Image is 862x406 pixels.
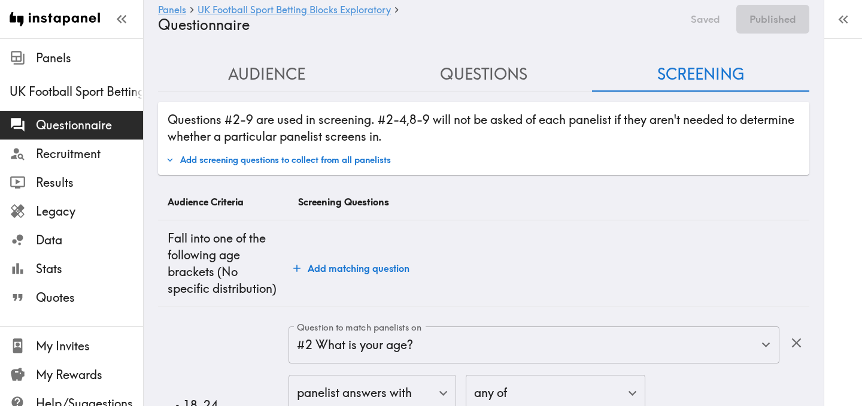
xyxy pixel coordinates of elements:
span: Legacy [36,203,143,220]
p: Fall into one of the following age brackets (No specific distribution) [168,230,279,297]
button: Add screening questions to collect from all panelists [163,150,394,170]
button: Screening [592,57,809,92]
span: UK Football Sport Betting Blocks Exploratory [10,83,143,100]
span: Data [36,232,143,249]
button: Add matching question [289,256,414,280]
button: Audience [158,57,375,92]
span: Recruitment [36,146,143,162]
span: Panels [36,50,143,66]
span: Stats [36,260,143,277]
span: My Rewards [36,366,143,383]
th: Audience Criteria [158,184,289,220]
span: Results [36,174,143,191]
th: Screening Questions [289,184,809,220]
span: My Invites [36,338,143,355]
div: Questionnaire Audience/Questions/Screening Tab Navigation [158,57,809,92]
button: Open [757,335,775,354]
span: Questionnaire [36,117,143,134]
a: Panels [158,5,186,16]
div: Questions #2-9 are used in screening. #2-4,8-9 will not be asked of each panelist if they aren't ... [163,107,805,145]
h4: Questionnaire [158,16,675,34]
label: Question to match panelists on [297,321,421,334]
button: Questions [375,57,593,92]
span: Quotes [36,289,143,306]
a: UK Football Sport Betting Blocks Exploratory [198,5,391,16]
